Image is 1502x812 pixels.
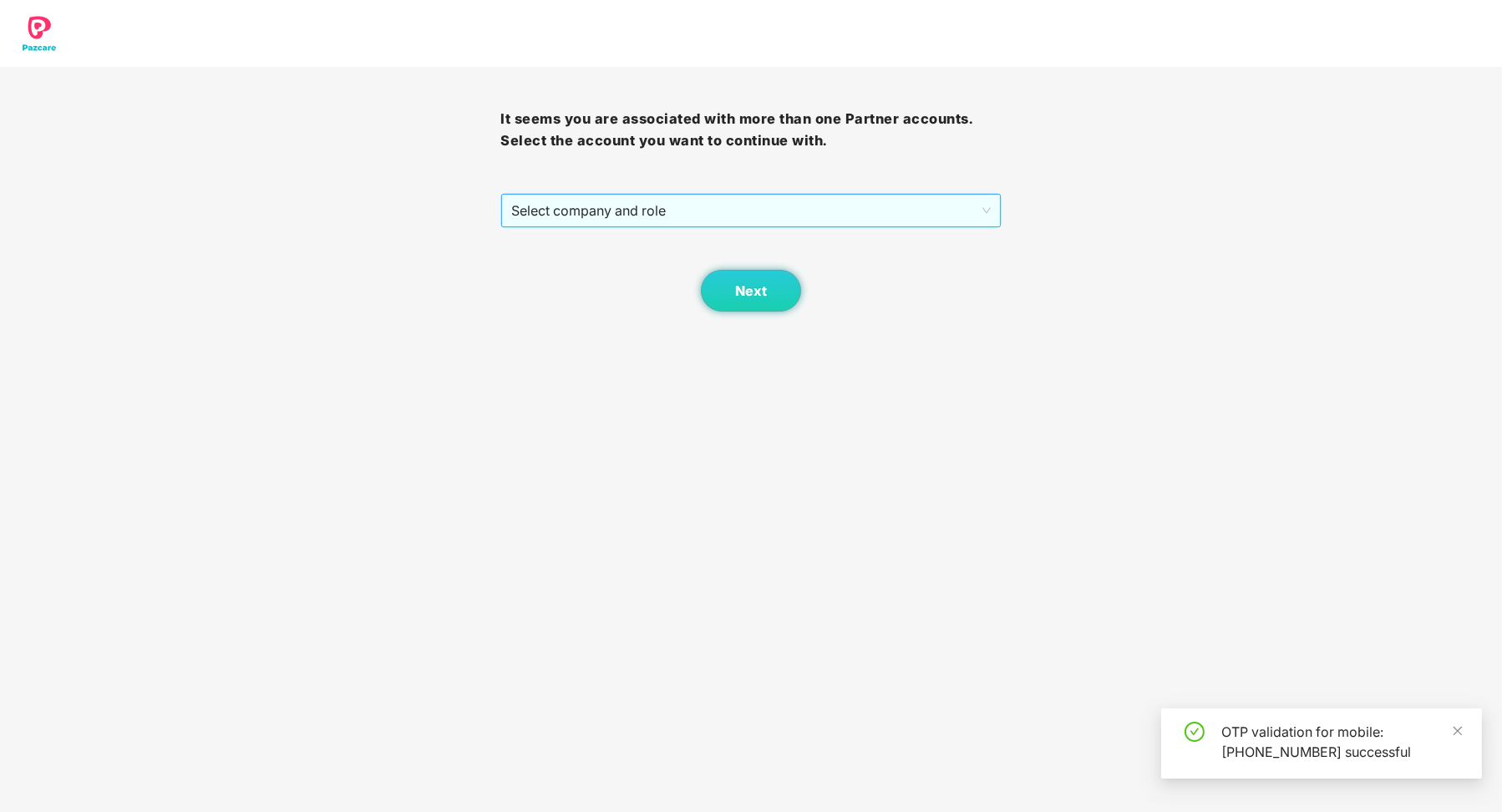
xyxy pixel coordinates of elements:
[1452,725,1464,737] span: close
[735,283,767,299] span: Next
[1185,722,1205,742] span: check-circle
[1221,722,1462,762] div: OTP validation for mobile: [PHONE_NUMBER] successful
[511,195,990,226] span: Select company and role
[500,109,1001,151] h3: It seems you are associated with more than one Partner accounts. Select the account you want to c...
[701,270,801,312] button: Next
